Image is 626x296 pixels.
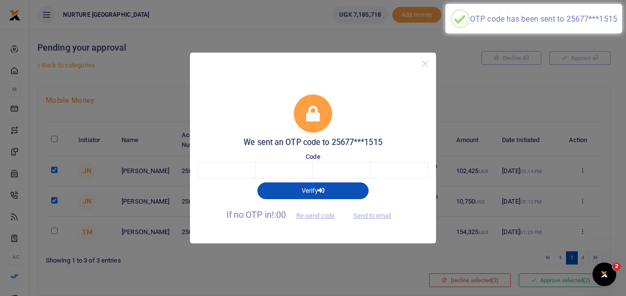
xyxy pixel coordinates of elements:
iframe: Intercom live chat [593,263,616,286]
h5: We sent an OTP code to 25677***1515 [198,138,428,148]
span: 2 [613,263,621,270]
span: !:00 [272,209,286,220]
button: Close [418,57,432,71]
label: Code [306,152,320,162]
div: OTP code has been sent to 25677***1515 [470,14,617,24]
button: Verify [257,182,369,199]
span: If no OTP in [226,209,344,220]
